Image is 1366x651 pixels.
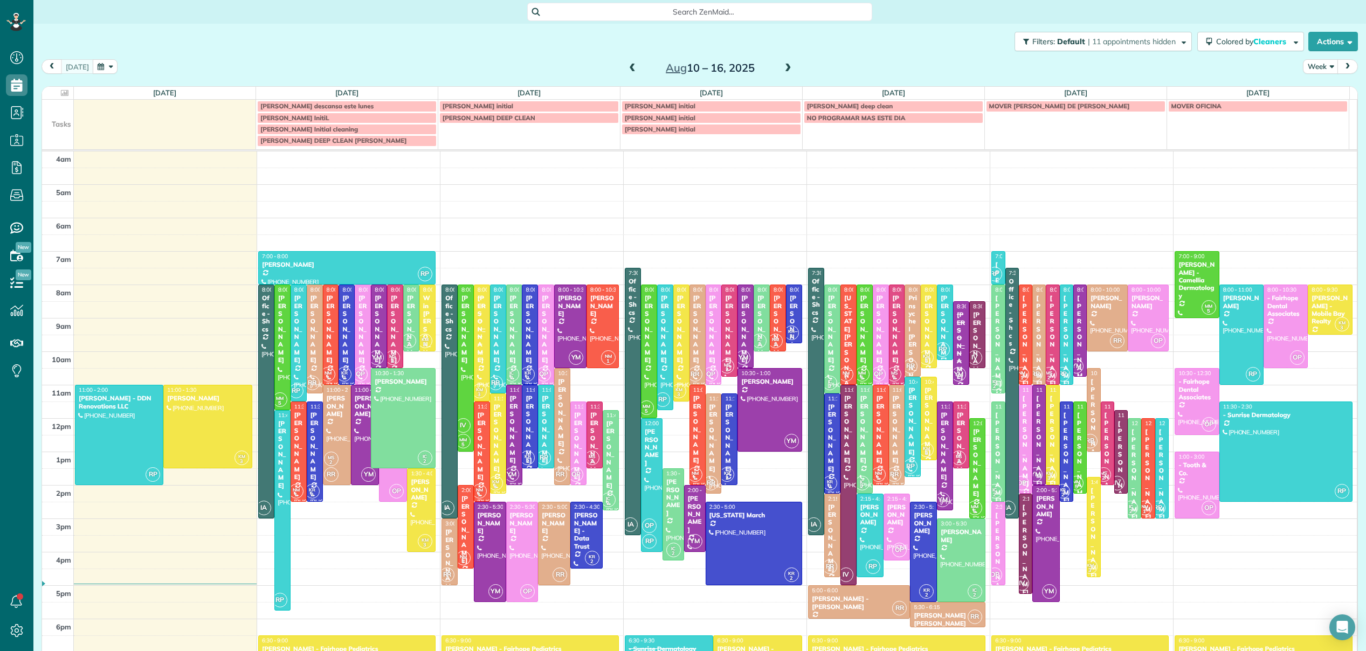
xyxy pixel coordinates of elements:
[1009,269,1035,276] span: 7:30 - 3:00
[42,59,62,74] button: prev
[844,286,873,293] span: 8:00 - 11:00
[1049,394,1056,488] div: [PERSON_NAME]
[941,403,970,410] span: 11:30 - 2:45
[278,294,287,364] div: [PERSON_NAME]
[1091,286,1120,293] span: 8:00 - 10:00
[1091,370,1120,377] span: 10:30 - 1:00
[903,359,917,373] span: RR
[509,370,514,376] span: IC
[920,356,933,366] small: 3
[860,286,889,293] span: 8:00 - 11:00
[992,378,997,384] span: IC
[828,286,857,293] span: 8:00 - 11:15
[995,411,1002,504] div: [PERSON_NAME]
[1110,334,1124,348] span: RR
[476,386,483,392] span: KM
[1104,411,1111,504] div: [PERSON_NAME]
[493,294,503,364] div: [PERSON_NAME]
[858,370,866,376] span: MM
[418,267,432,281] span: RP
[995,403,1024,410] span: 11:30 - 2:30
[1105,403,1134,410] span: 11:30 - 2:00
[605,353,612,359] span: NM
[1036,286,1065,293] span: 8:00 - 11:00
[557,378,567,447] div: [PERSON_NAME]
[294,403,323,410] span: 11:30 - 2:30
[790,286,816,293] span: 8:00 - 9:45
[525,294,535,364] div: [PERSON_NAME]
[1151,334,1165,348] span: OP
[327,286,356,293] span: 8:00 - 11:00
[876,294,886,364] div: [PERSON_NAME]
[1311,294,1349,325] div: [PERSON_NAME] - Mobile Bay Realty
[643,403,650,409] span: MM
[1308,32,1358,51] button: Actions
[1337,59,1358,74] button: next
[1036,394,1043,488] div: [PERSON_NAME]
[1303,59,1339,74] button: Week
[1064,88,1087,97] a: [DATE]
[1064,286,1093,293] span: 8:00 - 11:00
[335,88,358,97] a: [DATE]
[273,398,287,408] small: 5
[1088,37,1176,46] span: | 11 appointments hidden
[1032,37,1055,46] span: Filters:
[407,286,436,293] span: 8:00 - 10:00
[823,382,837,392] small: 2
[1090,378,1097,471] div: [PERSON_NAME]
[390,294,400,364] div: [PERSON_NAME]
[725,395,754,402] span: 11:15 - 2:00
[844,294,853,403] div: [US_STATE][PERSON_NAME]
[666,61,687,74] span: Aug
[418,340,432,350] small: 3
[882,88,905,97] a: [DATE]
[1049,294,1056,387] div: [PERSON_NAME]
[1339,320,1346,325] span: KM
[951,367,966,382] span: YM
[693,394,702,464] div: [PERSON_NAME]
[325,370,332,376] span: NM
[590,286,619,293] span: 8:00 - 10:30
[1216,37,1290,46] span: Colored by
[925,286,954,293] span: 8:00 - 10:30
[260,125,358,133] span: [PERSON_NAME] Initial cleaning
[260,114,329,122] span: [PERSON_NAME] InitiL
[1178,261,1216,300] div: [PERSON_NAME] - Camellia Dermatology
[1015,32,1192,51] button: Filters: Default | 11 appointments hidden
[625,102,695,110] span: [PERSON_NAME] initial
[558,286,587,293] span: 8:00 - 10:30
[590,294,616,317] div: [PERSON_NAME]
[1015,373,1029,383] small: 1
[574,403,603,410] span: 11:30 - 2:00
[602,356,615,366] small: 1
[494,286,523,293] span: 8:00 - 11:15
[688,367,702,382] span: RR
[629,269,654,276] span: 7:30 - 3:30
[725,286,754,293] span: 8:00 - 10:45
[1077,411,1084,504] div: [PERSON_NAME]
[923,353,930,359] span: KM
[326,394,348,418] div: [PERSON_NAME]
[725,294,734,364] div: [PERSON_NAME]
[386,356,399,366] small: 2
[167,394,249,402] div: [PERSON_NAME]
[724,362,730,368] span: MS
[261,294,271,333] div: Office - Shcs
[774,286,803,293] span: 8:00 - 10:00
[493,403,503,473] div: [PERSON_NAME]
[625,114,695,122] span: [PERSON_NAME] initial
[536,367,551,382] span: OP
[1022,394,1029,488] div: [PERSON_NAME]
[924,386,934,456] div: [PERSON_NAME]
[1063,411,1070,504] div: [PERSON_NAME]
[757,286,787,293] span: 8:00 - 10:00
[1055,367,1070,382] span: RP
[769,340,782,350] small: 1
[957,303,986,310] span: 8:30 - 11:00
[1009,32,1192,51] a: Filters: Default | 11 appointments hidden
[341,370,348,376] span: KR
[789,294,799,364] div: [PERSON_NAME]
[720,365,734,375] small: 2
[876,394,886,464] div: [PERSON_NAME]
[757,336,762,342] span: IC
